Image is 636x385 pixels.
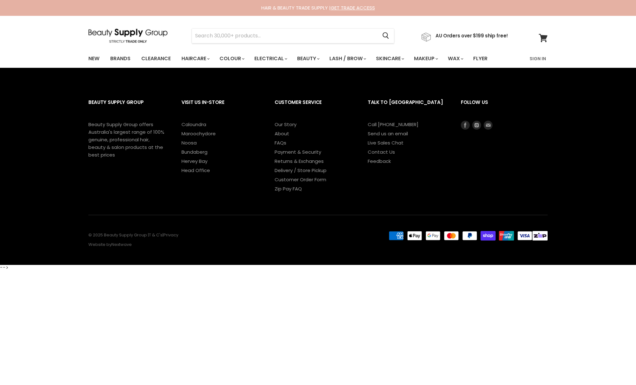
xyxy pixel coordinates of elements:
form: Product [192,28,394,43]
a: Bundaberg [181,149,207,155]
a: Our Story [275,121,296,128]
a: About [275,130,289,137]
a: Delivery / Store Pickup [275,167,327,174]
div: HAIR & BEAUTY TRADE SUPPLY | [80,5,556,11]
a: Sign In [526,52,550,65]
p: Beauty Supply Group offers Australia's largest range of 100% genuine, professional hair, beauty &... [88,121,164,159]
a: Electrical [250,52,291,65]
a: Payment & Security [275,149,321,155]
a: Customer Order Form [275,176,326,183]
button: Search [377,29,394,43]
p: © 2025 Beauty Supply Group | | Website by [88,233,360,247]
input: Search [192,29,377,43]
a: Nextwave [111,241,132,247]
h2: Customer Service [275,94,355,121]
a: Privacy [163,232,178,238]
a: Head Office [181,167,210,174]
a: Contact Us [368,149,395,155]
a: Returns & Exchanges [275,158,324,164]
h2: Visit Us In-Store [181,94,262,121]
a: Skincare [371,52,408,65]
a: Hervey Bay [181,158,207,164]
a: Beauty [292,52,323,65]
a: Lash / Brow [325,52,370,65]
h2: Talk to [GEOGRAPHIC_DATA] [368,94,448,121]
h2: Follow us [461,94,548,121]
a: Caloundra [181,121,206,128]
a: FAQs [275,139,286,146]
img: footer-tile-new.png [532,231,548,241]
a: Feedback [368,158,391,164]
a: Send us an email [368,130,408,137]
a: Brands [105,52,135,65]
a: Makeup [409,52,442,65]
a: Clearance [137,52,175,65]
a: Colour [215,52,248,65]
a: Zip Pay FAQ [275,185,302,192]
a: Live Sales Chat [368,139,404,146]
a: T & C's [149,232,162,238]
nav: Main [80,49,556,68]
a: Maroochydore [181,130,216,137]
a: Haircare [177,52,213,65]
a: Flyer [468,52,492,65]
h2: Beauty Supply Group [88,94,169,121]
a: GET TRADE ACCESS [331,4,375,11]
a: Call [PHONE_NUMBER] [368,121,418,128]
ul: Main menu [84,49,509,68]
a: New [84,52,104,65]
a: Wax [443,52,467,65]
a: Noosa [181,139,197,146]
